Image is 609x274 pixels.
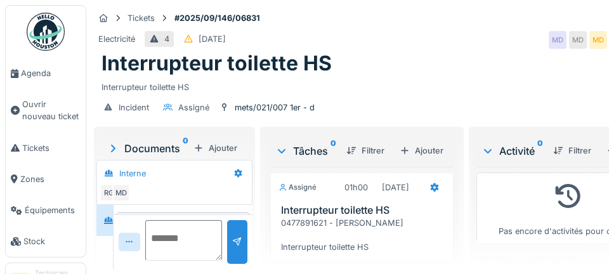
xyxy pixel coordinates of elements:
div: Interne [119,167,146,179]
div: Filtrer [548,142,596,159]
div: MD [569,31,587,49]
a: Stock [6,226,86,257]
sup: 0 [183,141,188,156]
div: Ajouter [395,142,449,159]
a: Tickets [6,133,86,164]
span: Stock [23,235,81,247]
div: Tâches [275,143,336,159]
div: MD [549,31,566,49]
div: 4 [164,33,169,45]
div: 01h00 [344,181,368,193]
div: Documents [107,141,188,156]
div: Assigné [178,101,209,114]
div: Tickets [128,12,155,24]
div: MD [112,184,130,202]
span: Ouvrir nouveau ticket [22,98,81,122]
img: Badge_color-CXgf-gQk.svg [27,13,65,51]
div: Filtrer [341,142,390,159]
span: Équipements [25,204,81,216]
div: 0477891621 - [PERSON_NAME] Interrupteur toilette HS [281,217,448,254]
div: mets/021/007 1er - d [235,101,315,114]
div: [DATE] [199,33,226,45]
span: Agenda [21,67,81,79]
h3: Interrupteur toilette HS [281,204,448,216]
span: Zones [20,173,81,185]
a: Ouvrir nouveau ticket [6,89,86,132]
span: Tickets [22,142,81,154]
div: [DATE] [382,181,409,193]
strong: #2025/09/146/06831 [169,12,265,24]
div: Activité [481,143,543,159]
div: Assigné [278,182,317,193]
div: RG [100,184,117,202]
h1: Interrupteur toilette HS [101,51,332,75]
div: Ajouter [188,140,242,157]
a: Zones [6,164,86,195]
a: Équipements [6,195,86,226]
div: Electricité [98,33,135,45]
sup: 0 [537,143,543,159]
div: MD [589,31,607,49]
a: Agenda [6,58,86,89]
sup: 0 [331,143,336,159]
div: Incident [119,101,149,114]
